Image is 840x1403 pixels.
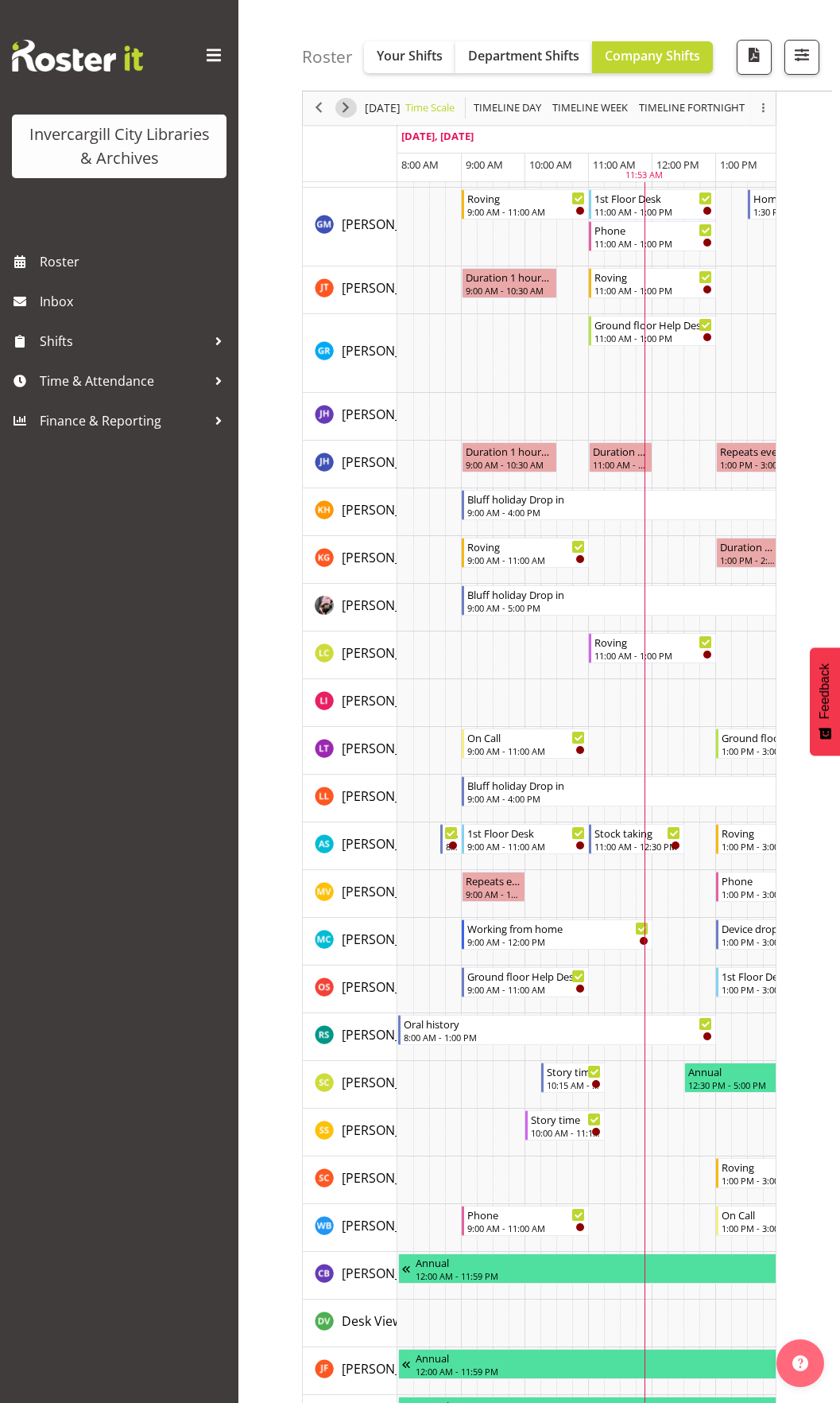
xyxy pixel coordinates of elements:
[472,99,543,119] span: Timeline Day
[466,269,553,285] div: Duration 1 hours - [PERSON_NAME]
[404,99,456,119] span: Time Scale
[722,1174,839,1187] div: 1:00 PM - 3:00 PM
[40,290,230,313] span: Inbox
[589,268,716,298] div: Glen Tomlinson"s event - Roving Begin From Wednesday, September 24, 2025 at 11:00:00 AM GMT+12:00...
[342,279,440,297] span: [PERSON_NAME]
[404,1031,712,1044] div: 8:00 AM - 1:00 PM
[342,931,440,948] span: [PERSON_NAME]
[342,453,440,471] span: [PERSON_NAME]
[303,966,397,1013] td: Olivia Stanley resource
[40,329,207,353] span: Shifts
[605,47,700,64] span: Company Shifts
[342,549,440,566] span: [PERSON_NAME]
[342,1312,402,1330] span: Desk View
[342,341,440,360] a: [PERSON_NAME]
[550,99,631,119] button: Timeline Week
[594,269,712,285] div: Roving
[401,129,474,143] span: [DATE], [DATE]
[303,488,397,536] td: Kaela Harley resource
[342,342,440,359] span: [PERSON_NAME]
[720,458,839,471] div: 1:00 PM - 3:00 PM
[342,596,440,615] a: [PERSON_NAME]
[364,41,455,73] button: Your Shifts
[541,1063,605,1093] div: Samuel Carter"s event - Story time Begin From Wednesday, September 24, 2025 at 10:15:00 AM GMT+12...
[637,99,748,119] button: Fortnight
[342,216,440,233] span: [PERSON_NAME]
[784,40,819,75] button: Filter Shifts
[525,1110,605,1141] div: Saranya Sarisa"s event - Story time Begin From Wednesday, September 24, 2025 at 10:00:00 AM GMT+1...
[398,1015,716,1045] div: Rosie Stather"s event - Oral history Begin From Wednesday, September 24, 2025 at 8:00:00 AM GMT+1...
[303,393,397,441] td: Jill Harpur resource
[342,1026,440,1044] span: [PERSON_NAME]
[722,888,839,900] div: 1:00 PM - 3:00 PM
[342,691,440,710] a: [PERSON_NAME]
[467,554,585,566] div: 9:00 AM - 11:00 AM
[303,441,397,488] td: Jillian Hunter resource
[342,1216,440,1235] a: [PERSON_NAME]
[462,967,589,997] div: Olivia Stanley"s event - Ground floor Help Desk Begin From Wednesday, September 24, 2025 at 9:00:...
[467,205,585,218] div: 9:00 AM - 11:00 AM
[594,317,712,332] div: Ground floor Help Desk
[753,205,839,218] div: 1:30 PM - 3:00 PM
[342,787,440,806] a: [PERSON_NAME]
[720,554,776,566] div: 1:00 PM - 2:00 PM
[342,1025,440,1044] a: [PERSON_NAME]
[722,1159,839,1175] div: Roving
[455,41,592,73] button: Department Shifts
[594,205,712,218] div: 11:00 AM - 1:00 PM
[359,91,425,125] div: September 24, 2025
[303,188,397,266] td: Gabriel McKay Smith resource
[722,1222,839,1234] div: 1:00 PM - 3:00 PM
[462,824,589,854] div: Mandy Stenton"s event - 1st Floor Desk Begin From Wednesday, September 24, 2025 at 9:00:00 AM GMT...
[722,1207,839,1222] div: On Call
[303,679,397,727] td: Lisa Imamura resource
[467,190,585,206] div: Roving
[40,369,207,393] span: Time & Attendance
[342,643,440,663] a: [PERSON_NAME]
[466,443,553,459] div: Duration 1 hours - [PERSON_NAME]
[594,284,712,297] div: 11:00 AM - 1:00 PM
[467,983,585,996] div: 9:00 AM - 11:00 AM
[792,1355,808,1371] img: help-xxl-2.png
[589,824,684,854] div: Mandy Stenton"s event - Stock taking Begin From Wednesday, September 24, 2025 at 11:00:00 AM GMT+...
[750,91,776,125] div: overflow
[342,1264,440,1283] a: [PERSON_NAME]
[28,122,211,170] div: Invercargill City Libraries & Archives
[335,99,357,119] button: Next
[547,1063,601,1079] div: Story time
[467,744,585,757] div: 9:00 AM - 11:00 AM
[589,221,716,251] div: Gabriel McKay Smith"s event - Phone Begin From Wednesday, September 24, 2025 at 11:00:00 AM GMT+1...
[342,835,440,853] span: [PERSON_NAME]
[594,649,712,662] div: 11:00 AM - 1:00 PM
[342,1168,440,1187] a: [PERSON_NAME]
[342,1360,440,1378] span: [PERSON_NAME]
[12,40,143,72] img: Rosterit website logo
[656,157,699,172] span: 12:00 PM
[342,1265,440,1282] span: [PERSON_NAME]
[547,1078,601,1091] div: 10:15 AM - 11:15 AM
[363,99,402,119] span: [DATE]
[342,1359,440,1378] a: [PERSON_NAME]
[594,190,712,206] div: 1st Floor Desk
[467,840,585,853] div: 9:00 AM - 11:00 AM
[342,644,440,662] span: [PERSON_NAME]
[722,840,839,853] div: 1:00 PM - 3:00 PM
[589,633,716,663] div: Linda Cooper"s event - Roving Begin From Wednesday, September 24, 2025 at 11:00:00 AM GMT+12:00 E...
[342,1312,402,1331] a: Desk View
[466,873,521,888] div: Repeats every [DATE] - [PERSON_NAME]
[720,157,757,172] span: 1:00 PM
[594,634,712,650] div: Roving
[303,584,397,632] td: Keyu Chen resource
[594,332,712,344] div: 11:00 AM - 1:00 PM
[589,442,652,472] div: Jillian Hunter"s event - Duration 1 hours - Jillian Hunter Begin From Wednesday, September 24, 20...
[462,442,557,472] div: Jillian Hunter"s event - Duration 1 hours - Jillian Hunter Begin From Wednesday, September 24, 20...
[342,406,440,423] span: [PERSON_NAME]
[303,918,397,966] td: Michelle Cunningham resource
[342,500,440,519] a: [PERSON_NAME]
[462,189,589,220] div: Gabriel McKay Smith"s event - Roving Begin From Wednesday, September 24, 2025 at 9:00:00 AM GMT+1...
[810,647,840,756] button: Feedback - Show survey
[593,157,636,172] span: 11:00 AM
[362,99,423,119] button: September 2025
[342,1121,440,1139] span: [PERSON_NAME]
[468,47,579,64] span: Department Shifts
